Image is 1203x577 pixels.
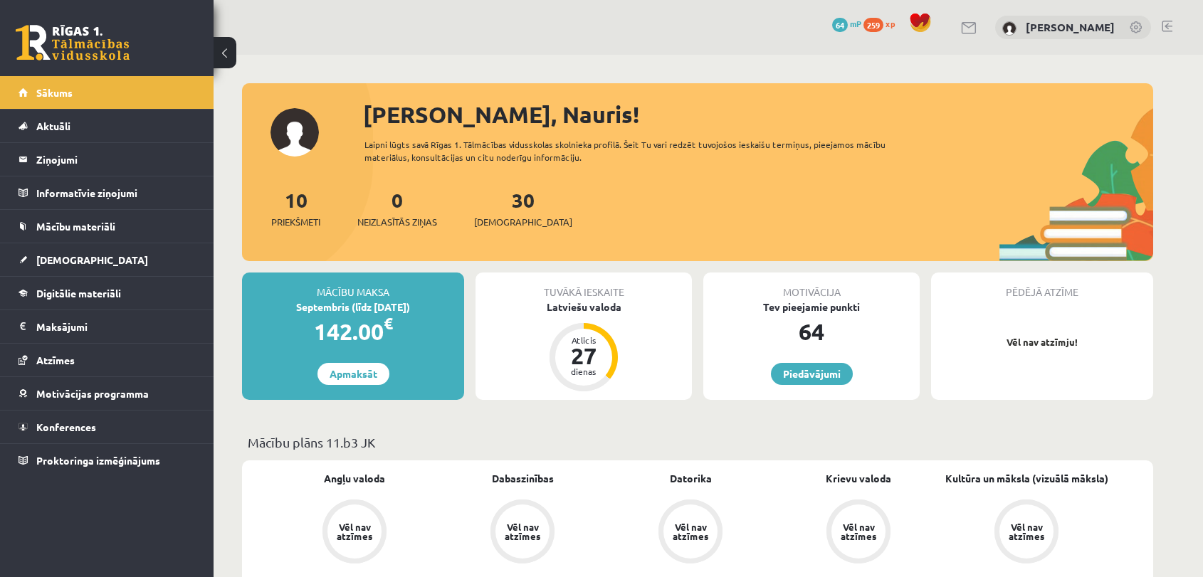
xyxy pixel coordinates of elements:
a: Mācību materiāli [19,210,196,243]
div: Latviešu valoda [476,300,692,314]
a: Konferences [19,411,196,443]
div: 64 [703,314,920,349]
legend: Informatīvie ziņojumi [36,176,196,209]
span: Konferences [36,420,96,433]
a: 10Priekšmeti [271,187,320,229]
span: mP [850,18,861,29]
div: [PERSON_NAME], Nauris! [363,97,1153,132]
a: Kultūra un māksla (vizuālā māksla) [945,471,1108,486]
a: Motivācijas programma [19,377,196,410]
a: Maksājumi [19,310,196,343]
div: Mācību maksa [242,272,464,300]
a: Rīgas 1. Tālmācības vidusskola [16,25,130,60]
div: Vēl nav atzīmes [503,522,542,541]
span: Priekšmeti [271,215,320,229]
a: Dabaszinības [492,471,554,486]
a: Vēl nav atzīmes [774,499,942,566]
span: xp [886,18,895,29]
a: Vēl nav atzīmes [438,499,606,566]
div: dienas [562,367,605,376]
a: Ziņojumi [19,143,196,176]
span: Neizlasītās ziņas [357,215,437,229]
img: Nauris Semjonovs [1002,21,1016,36]
div: Tuvākā ieskaite [476,272,692,300]
a: Angļu valoda [324,471,385,486]
a: 64 mP [832,18,861,29]
a: Vēl nav atzīmes [942,499,1110,566]
a: Krievu valoda [826,471,891,486]
div: 142.00 [242,314,464,349]
div: Motivācija [703,272,920,300]
a: Piedāvājumi [771,363,853,385]
a: Latviešu valoda Atlicis 27 dienas [476,300,692,393]
span: Digitālie materiāli [36,287,121,300]
a: Digitālie materiāli [19,277,196,309]
a: 30[DEMOGRAPHIC_DATA] [474,187,572,229]
a: [DEMOGRAPHIC_DATA] [19,243,196,276]
span: Sākums [36,86,73,99]
a: Aktuāli [19,110,196,142]
a: [PERSON_NAME] [1026,20,1115,34]
a: Apmaksāt [317,363,389,385]
div: Laipni lūgts savā Rīgas 1. Tālmācības vidusskolas skolnieka profilā. Šeit Tu vari redzēt tuvojošo... [364,138,911,164]
div: Vēl nav atzīmes [671,522,710,541]
div: Septembris (līdz [DATE]) [242,300,464,314]
div: 27 [562,344,605,367]
div: Tev pieejamie punkti [703,300,920,314]
a: Atzīmes [19,344,196,376]
a: Vēl nav atzīmes [270,499,438,566]
span: 64 [832,18,848,32]
p: Vēl nav atzīmju! [938,335,1146,349]
a: 259 xp [863,18,902,29]
a: Proktoringa izmēģinājums [19,444,196,477]
legend: Maksājumi [36,310,196,343]
span: Proktoringa izmēģinājums [36,454,160,467]
span: Mācību materiāli [36,220,115,233]
div: Vēl nav atzīmes [335,522,374,541]
span: [DEMOGRAPHIC_DATA] [36,253,148,266]
div: Pēdējā atzīme [931,272,1153,300]
span: Motivācijas programma [36,387,149,400]
div: Vēl nav atzīmes [839,522,878,541]
a: Vēl nav atzīmes [606,499,774,566]
a: 0Neizlasītās ziņas [357,187,437,229]
a: Datorika [670,471,712,486]
div: Atlicis [562,336,605,344]
span: 259 [863,18,883,32]
span: Atzīmes [36,354,75,366]
a: Informatīvie ziņojumi [19,176,196,209]
p: Mācību plāns 11.b3 JK [248,433,1147,452]
span: Aktuāli [36,120,70,132]
div: Vēl nav atzīmes [1007,522,1046,541]
a: Sākums [19,76,196,109]
legend: Ziņojumi [36,143,196,176]
span: € [384,313,393,334]
span: [DEMOGRAPHIC_DATA] [474,215,572,229]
